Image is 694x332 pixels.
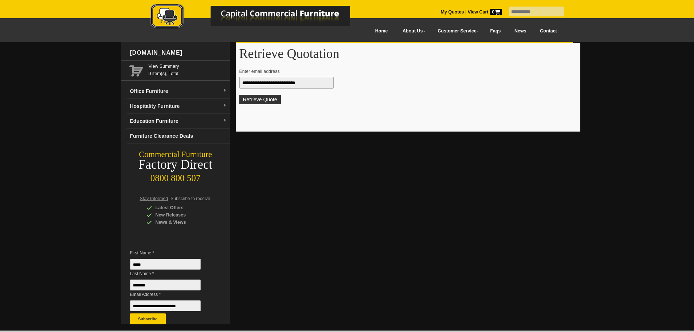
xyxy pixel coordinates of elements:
[146,219,216,226] div: News & Views
[468,9,502,15] strong: View Cart
[130,270,212,277] span: Last Name *
[441,9,464,15] a: My Quotes
[127,42,230,64] div: [DOMAIN_NAME]
[483,23,508,39] a: Faqs
[127,129,230,144] a: Furniture Clearance Deals
[239,68,570,75] p: Enter email address
[146,204,216,211] div: Latest Offers
[121,149,230,160] div: Commercial Furniture
[146,211,216,219] div: New Releases
[430,23,483,39] a: Customer Service
[507,23,533,39] a: News
[395,23,430,39] a: About Us
[490,9,502,15] span: 0
[466,9,502,15] a: View Cart0
[239,95,281,104] button: Retrieve Quote
[223,118,227,123] img: dropdown
[533,23,564,39] a: Contact
[121,160,230,170] div: Factory Direct
[130,4,385,32] a: Capital Commercial Furniture Logo
[239,47,577,60] h1: Retrieve Quotation
[130,300,201,311] input: Email Address *
[130,313,166,324] button: Subscribe
[130,4,385,30] img: Capital Commercial Furniture Logo
[140,196,168,201] span: Stay Informed
[223,89,227,93] img: dropdown
[130,280,201,290] input: Last Name *
[223,103,227,108] img: dropdown
[170,196,211,201] span: Subscribe to receive:
[130,259,201,270] input: First Name *
[130,291,212,298] span: Email Address *
[121,169,230,183] div: 0800 800 507
[127,114,230,129] a: Education Furnituredropdown
[149,63,227,70] a: View Summary
[127,99,230,114] a: Hospitality Furnituredropdown
[149,63,227,76] span: 0 item(s), Total:
[127,84,230,99] a: Office Furnituredropdown
[130,249,212,257] span: First Name *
